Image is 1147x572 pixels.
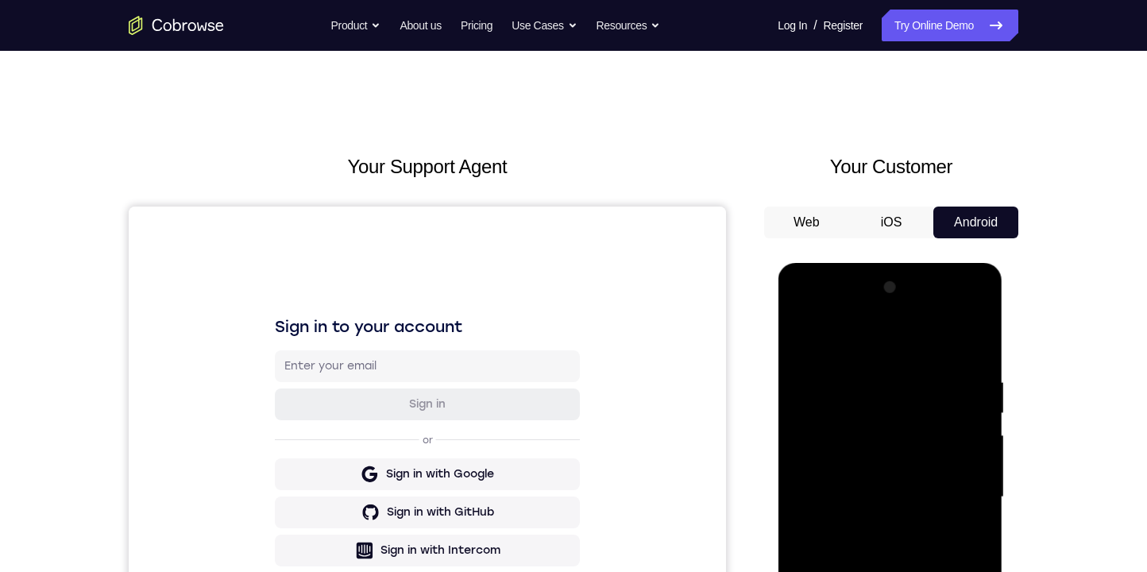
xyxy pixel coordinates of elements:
a: Register [824,10,863,41]
p: or [291,227,307,240]
span: / [813,16,817,35]
button: iOS [849,207,934,238]
h2: Your Customer [764,153,1018,181]
button: Web [764,207,849,238]
a: Pricing [461,10,492,41]
button: Android [933,207,1018,238]
button: Sign in with Intercom [146,328,451,360]
div: Sign in with GitHub [258,298,365,314]
button: Sign in with GitHub [146,290,451,322]
button: Use Cases [512,10,577,41]
div: Sign in with Intercom [252,336,372,352]
a: Log In [778,10,807,41]
button: Sign in with Google [146,252,451,284]
a: Go to the home page [129,16,224,35]
div: Sign in with Google [257,260,365,276]
button: Sign in with Zendesk [146,366,451,398]
p: Don't have an account? [146,411,451,423]
button: Product [331,10,381,41]
button: Resources [597,10,661,41]
a: Try Online Demo [882,10,1018,41]
a: About us [400,10,441,41]
h2: Your Support Agent [129,153,726,181]
a: Create a new account [268,412,381,423]
div: Sign in with Zendesk [253,374,370,390]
